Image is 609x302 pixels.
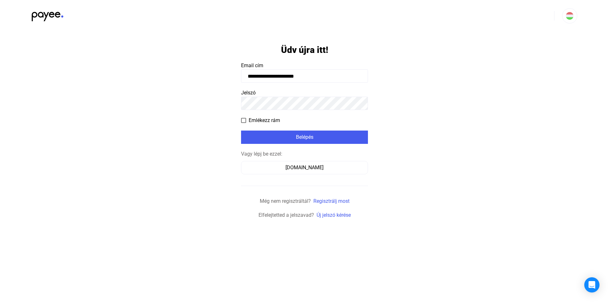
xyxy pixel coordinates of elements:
[241,150,368,158] div: Vagy lépj be ezzel:
[241,62,263,68] span: Email cím
[317,212,351,218] a: Új jelszó kérése
[281,44,328,55] h1: Üdv újra itt!
[566,12,573,20] img: HU
[241,164,368,170] a: [DOMAIN_NAME]
[241,161,368,174] button: [DOMAIN_NAME]
[313,198,350,204] a: Regisztrálj most
[562,8,577,23] button: HU
[260,198,311,204] span: Még nem regisztráltál?
[259,212,314,218] span: Elfelejtetted a jelszavad?
[241,131,368,144] button: Belépés
[241,90,256,96] span: Jelszó
[584,277,599,292] div: Open Intercom Messenger
[243,164,366,171] div: [DOMAIN_NAME]
[243,133,366,141] div: Belépés
[249,117,280,124] span: Emlékezz rám
[32,8,63,21] img: black-payee-blue-dot.svg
